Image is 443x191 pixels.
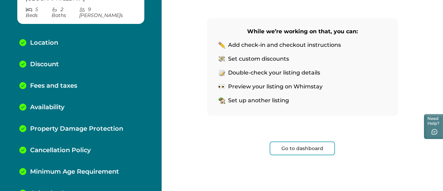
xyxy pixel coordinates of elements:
[228,69,320,76] p: Double-check your listing details
[30,39,58,47] p: Location
[218,83,225,90] img: eyes-icon
[270,141,335,155] button: Go to dashboard
[228,83,323,90] p: Preview your listing on Whimstay
[52,7,79,18] p: 2 Bath s
[30,104,64,111] p: Availability
[228,97,289,104] p: Set up another listing
[228,55,289,62] p: Set custom discounts
[26,7,52,18] p: 5 Bed s
[30,82,77,90] p: Fees and taxes
[218,97,225,104] img: home-icon
[218,55,225,62] img: money-icon
[30,168,119,176] p: Minimum Age Requirement
[30,147,91,154] p: Cancellation Policy
[218,27,387,36] p: While we’re working on that, you can:
[79,7,136,18] p: 9 [PERSON_NAME] s
[218,42,225,49] img: pencil-icon
[30,125,123,133] p: Property Damage Protection
[30,61,59,68] p: Discount
[228,42,341,49] p: Add check-in and checkout instructions
[218,69,225,76] img: list-pencil-icon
